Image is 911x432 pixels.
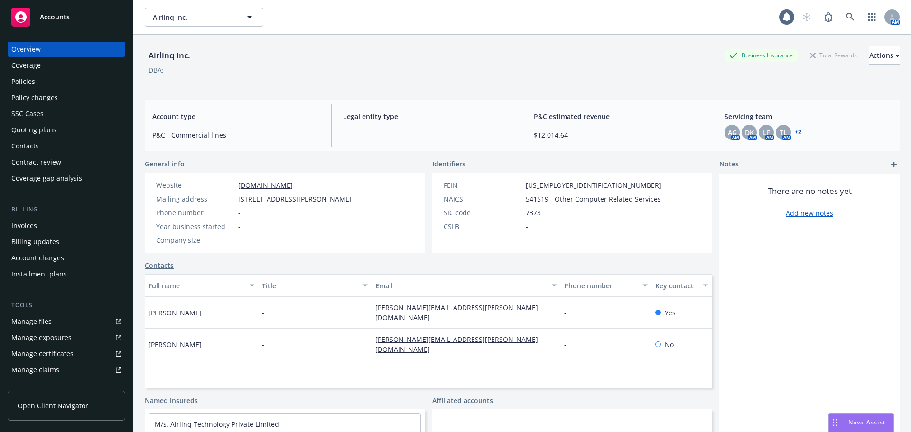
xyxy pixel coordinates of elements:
div: Account charges [11,250,64,266]
div: Email [375,281,546,291]
span: Open Client Navigator [18,401,88,411]
span: - [238,208,241,218]
button: Full name [145,274,258,297]
span: - [238,235,241,245]
div: NAICS [444,194,522,204]
div: DBA: - [149,65,166,75]
span: Identifiers [432,159,465,169]
span: P&C - Commercial lines [152,130,320,140]
span: TL [780,128,787,138]
a: Coverage gap analysis [8,171,125,186]
span: 541519 - Other Computer Related Services [526,194,661,204]
a: Affiliated accounts [432,395,493,405]
a: Start snowing [797,8,816,27]
a: add [888,159,900,170]
div: Total Rewards [805,49,862,61]
div: Title [262,281,357,291]
div: Coverage gap analysis [11,171,82,186]
button: Email [372,274,560,297]
span: Yes [665,308,676,318]
div: Phone number [564,281,637,291]
div: Billing updates [11,234,59,249]
span: Account type [152,111,320,121]
div: SSC Cases [11,106,44,121]
a: Account charges [8,250,125,266]
span: [STREET_ADDRESS][PERSON_NAME] [238,194,352,204]
span: $12,014.64 [534,130,701,140]
span: Nova Assist [848,418,886,426]
span: - [526,221,528,231]
span: General info [145,159,185,169]
a: Manage files [8,314,125,329]
span: [PERSON_NAME] [149,340,202,349]
a: Manage BORs [8,378,125,394]
span: Legal entity type [343,111,511,121]
a: Manage claims [8,362,125,377]
div: Drag to move [829,414,841,432]
a: Search [841,8,860,27]
span: Airlinq Inc. [153,12,235,22]
a: Quoting plans [8,122,125,138]
span: P&C estimated revenue [534,111,701,121]
a: Installment plans [8,267,125,282]
div: Tools [8,301,125,310]
span: Accounts [40,13,70,21]
a: SSC Cases [8,106,125,121]
div: Website [156,180,234,190]
a: Coverage [8,58,125,73]
div: Phone number [156,208,234,218]
div: Policy changes [11,90,58,105]
a: Switch app [863,8,882,27]
div: Manage certificates [11,346,74,361]
a: Contacts [8,138,125,154]
div: Key contact [655,281,697,291]
span: - [262,340,264,349]
button: Nova Assist [828,413,894,432]
a: [PERSON_NAME][EMAIL_ADDRESS][PERSON_NAME][DOMAIN_NAME] [375,335,538,354]
a: Policy changes [8,90,125,105]
a: Report a Bug [819,8,838,27]
a: Accounts [8,4,125,30]
div: Installment plans [11,267,67,282]
div: Contacts [11,138,39,154]
div: Manage claims [11,362,59,377]
button: Airlinq Inc. [145,8,263,27]
a: +2 [795,129,801,135]
div: Coverage [11,58,41,73]
div: CSLB [444,221,522,231]
div: Policies [11,74,35,89]
div: Contract review [11,155,61,170]
a: Overview [8,42,125,57]
button: Title [258,274,372,297]
div: SIC code [444,208,522,218]
a: Manage exposures [8,330,125,345]
div: Mailing address [156,194,234,204]
a: Invoices [8,218,125,233]
span: 7373 [526,208,541,218]
div: Quoting plans [11,122,56,138]
div: Full name [149,281,244,291]
div: Manage BORs [11,378,56,394]
div: Overview [11,42,41,57]
a: Contacts [145,260,174,270]
a: Billing updates [8,234,125,249]
div: Invoices [11,218,37,233]
a: Add new notes [786,208,833,218]
a: Contract review [8,155,125,170]
a: - [564,340,574,349]
span: LF [763,128,770,138]
div: Year business started [156,221,234,231]
span: DK [745,128,754,138]
a: [PERSON_NAME][EMAIL_ADDRESS][PERSON_NAME][DOMAIN_NAME] [375,303,538,322]
div: Billing [8,205,125,214]
div: Airlinq Inc. [145,49,194,62]
a: [DOMAIN_NAME] [238,181,293,190]
span: AG [728,128,737,138]
a: - [564,308,574,317]
div: FEIN [444,180,522,190]
button: Key contact [651,274,712,297]
span: There are no notes yet [768,185,852,197]
span: - [262,308,264,318]
span: Servicing team [725,111,892,121]
a: Named insureds [145,395,198,405]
